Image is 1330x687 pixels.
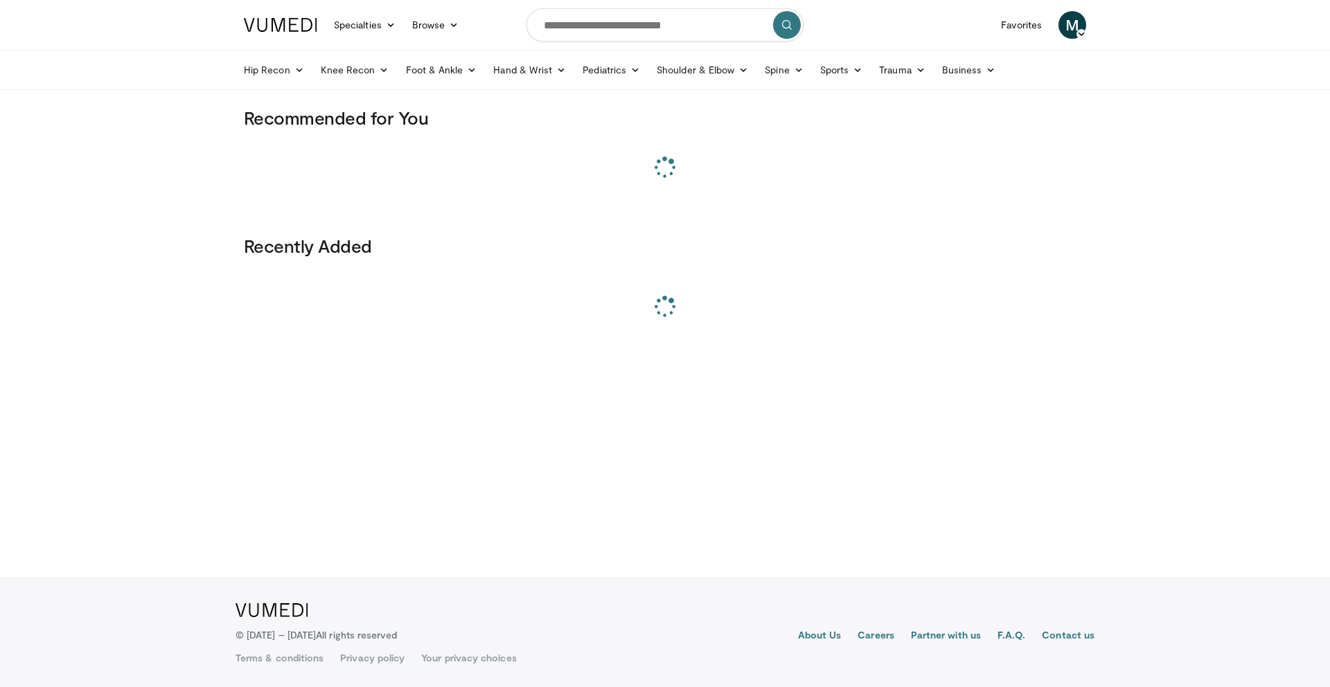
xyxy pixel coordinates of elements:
[574,56,648,84] a: Pediatrics
[421,651,516,665] a: Your privacy choices
[236,603,308,617] img: VuMedi Logo
[993,11,1050,39] a: Favorites
[1042,628,1094,645] a: Contact us
[312,56,398,84] a: Knee Recon
[485,56,574,84] a: Hand & Wrist
[326,11,404,39] a: Specialties
[236,628,398,642] p: © [DATE] – [DATE]
[756,56,811,84] a: Spine
[1058,11,1086,39] a: M
[244,18,317,32] img: VuMedi Logo
[858,628,894,645] a: Careers
[997,628,1025,645] a: F.A.Q.
[340,651,405,665] a: Privacy policy
[244,107,1086,129] h3: Recommended for You
[934,56,1004,84] a: Business
[798,628,842,645] a: About Us
[316,629,397,641] span: All rights reserved
[648,56,756,84] a: Shoulder & Elbow
[236,651,323,665] a: Terms & conditions
[526,8,804,42] input: Search topics, interventions
[236,56,312,84] a: Hip Recon
[812,56,871,84] a: Sports
[911,628,981,645] a: Partner with us
[244,235,1086,257] h3: Recently Added
[398,56,486,84] a: Foot & Ankle
[404,11,468,39] a: Browse
[871,56,934,84] a: Trauma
